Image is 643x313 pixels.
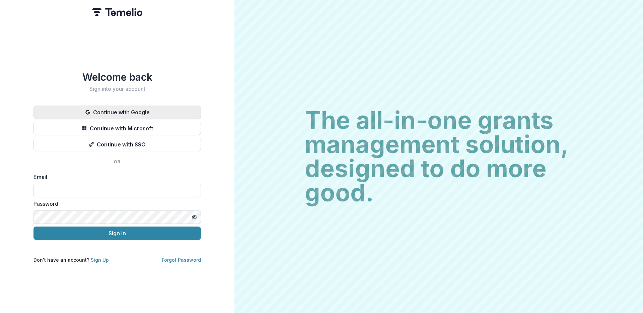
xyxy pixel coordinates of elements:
p: Don't have an account? [33,256,109,263]
label: Password [33,200,197,208]
img: Temelio [92,8,142,16]
h2: Sign into your account [33,86,201,92]
button: Continue with Google [33,106,201,119]
button: Toggle password visibility [189,212,200,223]
a: Sign Up [91,257,109,263]
label: Email [33,173,197,181]
button: Sign In [33,227,201,240]
button: Continue with SSO [33,138,201,151]
button: Continue with Microsoft [33,122,201,135]
a: Forgot Password [162,257,201,263]
h1: Welcome back [33,71,201,83]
